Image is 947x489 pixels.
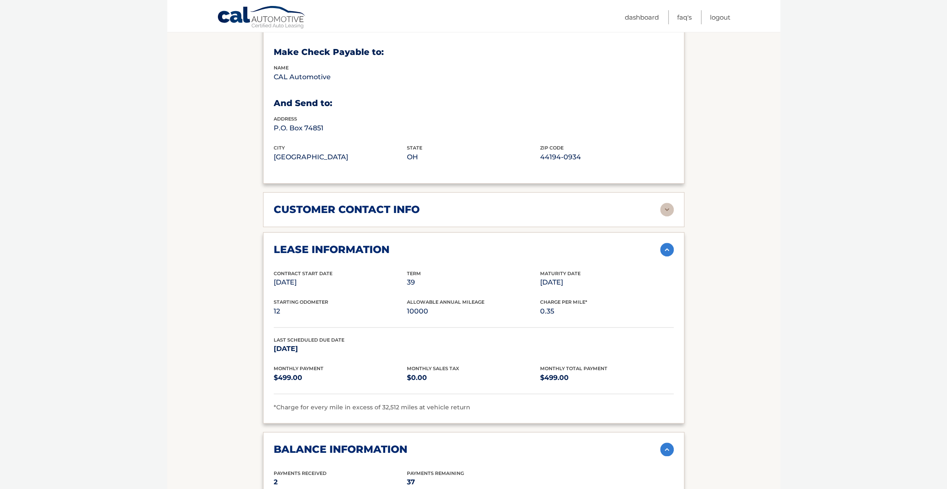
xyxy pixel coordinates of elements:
h2: customer contact info [274,203,420,216]
span: Charge Per Mile* [540,299,587,305]
span: Allowable Annual Mileage [407,299,484,305]
h3: Make Check Payable to: [274,47,674,58]
p: 0.35 [540,305,673,317]
span: Payments Remaining [407,470,464,476]
span: Starting Odometer [274,299,328,305]
span: Maturity Date [540,270,581,276]
p: $499.00 [274,372,407,384]
a: Dashboard [625,10,659,24]
span: Last Scheduled Due Date [274,337,344,343]
p: P.O. Box 74851 [274,122,407,134]
p: $0.00 [407,372,540,384]
span: Monthly Total Payment [540,365,607,371]
h2: lease information [274,243,389,256]
img: accordion-active.svg [660,243,674,256]
p: 37 [407,476,540,488]
span: state [407,145,422,151]
p: 10000 [407,305,540,317]
span: Term [407,270,421,276]
span: address [274,116,297,122]
span: name [274,65,289,71]
span: *Charge for every mile in excess of 32,512 miles at vehicle return [274,403,470,411]
p: 44194-0934 [540,151,673,163]
p: [GEOGRAPHIC_DATA] [274,151,407,163]
span: Monthly Sales Tax [407,365,459,371]
p: 12 [274,305,407,317]
span: Contract Start Date [274,270,332,276]
p: [DATE] [540,276,673,288]
a: Cal Automotive [217,6,306,30]
span: Monthly Payment [274,365,323,371]
span: zip code [540,145,564,151]
img: accordion-active.svg [660,443,674,456]
img: accordion-rest.svg [660,203,674,216]
a: Logout [710,10,730,24]
p: $499.00 [540,372,673,384]
h2: balance information [274,443,407,456]
h3: And Send to: [274,98,674,109]
p: CAL Automotive [274,71,407,83]
p: 39 [407,276,540,288]
p: [DATE] [274,276,407,288]
p: OH [407,151,540,163]
span: Payments Received [274,470,326,476]
a: FAQ's [677,10,692,24]
span: city [274,145,285,151]
p: 2 [274,476,407,488]
p: [DATE] [274,343,407,355]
